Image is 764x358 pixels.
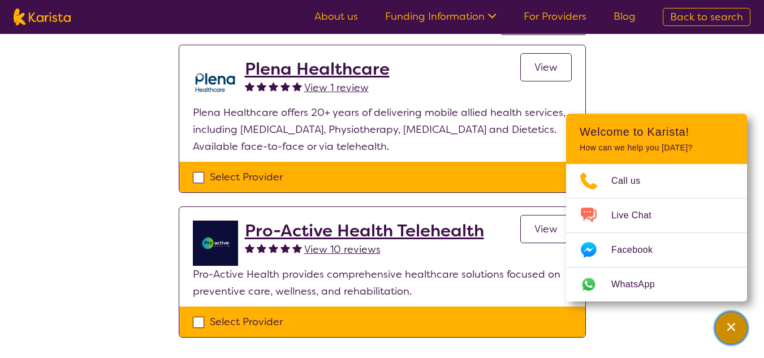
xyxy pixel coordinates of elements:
[14,8,71,25] img: Karista logo
[245,81,254,91] img: fullstar
[304,79,369,96] a: View 1 review
[524,10,586,23] a: For Providers
[193,266,572,300] p: Pro-Active Health provides comprehensive healthcare solutions focused on preventive care, wellnes...
[257,243,266,253] img: fullstar
[314,10,358,23] a: About us
[580,143,733,153] p: How can we help you [DATE]?
[193,221,238,266] img: ymlb0re46ukcwlkv50cv.png
[385,10,497,23] a: Funding Information
[245,221,484,241] a: Pro-Active Health Telehealth
[269,81,278,91] img: fullstar
[304,81,369,94] span: View 1 review
[580,125,733,139] h2: Welcome to Karista!
[520,53,572,81] a: View
[193,59,238,104] img: ehd3j50wdk7ycqmad0oe.png
[534,222,558,236] span: View
[611,241,666,258] span: Facebook
[269,243,278,253] img: fullstar
[670,10,743,24] span: Back to search
[715,312,747,344] button: Channel Menu
[611,172,654,189] span: Call us
[257,81,266,91] img: fullstar
[520,215,572,243] a: View
[566,164,747,301] ul: Choose channel
[292,81,302,91] img: fullstar
[304,241,381,258] a: View 10 reviews
[280,243,290,253] img: fullstar
[614,10,636,23] a: Blog
[280,81,290,91] img: fullstar
[663,8,750,26] a: Back to search
[304,243,381,256] span: View 10 reviews
[611,207,665,224] span: Live Chat
[245,243,254,253] img: fullstar
[245,59,390,79] a: Plena Healthcare
[292,243,302,253] img: fullstar
[534,61,558,74] span: View
[193,104,572,155] p: Plena Healthcare offers 20+ years of delivering mobile allied health services, including [MEDICAL...
[566,114,747,301] div: Channel Menu
[566,268,747,301] a: Web link opens in a new tab.
[611,276,668,293] span: WhatsApp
